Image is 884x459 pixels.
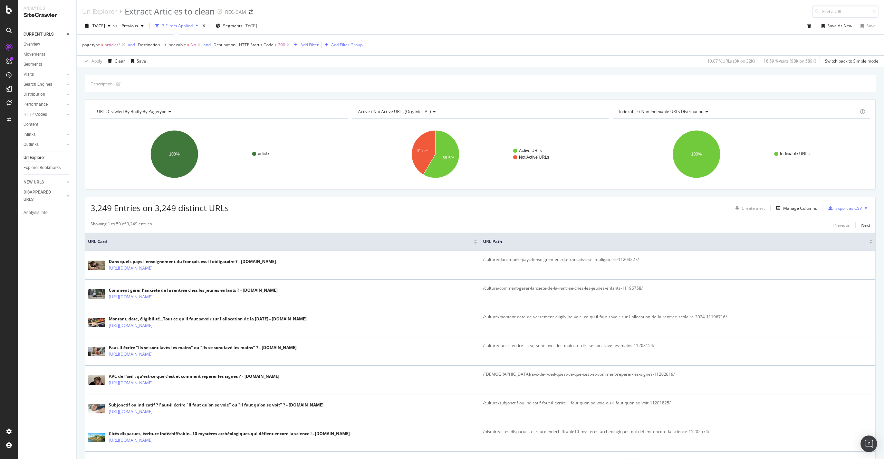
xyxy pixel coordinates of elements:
[707,58,755,64] div: 10.07 % URLs ( 3K on 32K )
[88,375,105,384] img: main image
[101,42,104,48] span: =
[23,209,48,216] div: Analysis Info
[483,371,873,377] div: /[DEMOGRAPHIC_DATA]/avc-de-l-oeil-quest-ce-que-cest-et-comment-reperer-les-signes-11202819/
[109,351,153,358] a: [URL][DOMAIN_NAME]
[858,20,876,31] button: Save
[90,202,229,214] span: 3,249 Entries on 3,249 distinct URLs
[300,42,319,48] div: Add Filter
[619,109,703,114] span: Indexable / Non-Indexable URLs distribution
[331,42,363,48] div: Add Filter Group
[203,42,211,48] div: and
[128,41,135,48] button: and
[278,40,285,50] span: 200
[291,41,319,49] button: Add Filter
[128,42,135,48] div: and
[137,58,146,64] div: Save
[23,179,65,186] a: NEW URLS
[82,56,102,67] button: Apply
[23,131,65,138] a: Inlinks
[115,58,125,64] div: Clear
[23,209,71,216] a: Analysis Info
[866,23,876,29] div: Save
[109,380,153,386] a: [URL][DOMAIN_NAME]
[88,261,105,270] img: main image
[23,81,52,88] div: Search Engines
[826,203,862,214] button: Export as CSV
[90,221,152,229] div: Showing 1 to 50 of 3,249 entries
[819,20,852,31] button: Save As New
[88,404,105,413] img: main image
[88,289,105,298] img: main image
[23,121,38,128] div: Content
[203,41,211,48] button: and
[109,437,153,444] a: [URL][DOMAIN_NAME]
[23,141,39,148] div: Outlinks
[23,61,42,68] div: Segments
[23,51,45,58] div: Movements
[23,111,47,118] div: HTTP Codes
[357,106,603,117] h4: Active / Not Active URLs
[109,259,276,265] div: Dans quels pays l’enseignement du français est-il obligatoire ? - [DOMAIN_NAME]
[23,154,71,161] a: Url Explorer
[125,6,215,17] div: Extract Articles to clean
[822,56,878,67] button: Switch back to Simple mode
[23,179,44,186] div: NEW URLS
[483,285,873,291] div: /culture/comment-gerer-lanxiete-de-la-rentree-chez-les-jeunes-enfants-11196758/
[109,408,153,415] a: [URL][DOMAIN_NAME]
[773,204,817,212] button: Manage Columns
[213,20,260,31] button: Segments[DATE]
[96,106,342,117] h4: URLs Crawled By Botify By pagetype
[861,435,877,452] div: Open Intercom Messenger
[691,152,702,157] text: 100%
[618,106,858,117] h4: Indexable / Non-Indexable URLs Distribution
[519,148,542,153] text: Active URLs
[483,314,873,320] div: /culture/montant-date-de-versement-eligibilite-voici-ce-qu-il-faut-savoir-sur-l-allocation-de-la-...
[23,164,61,171] div: Explorer Bookmarks
[109,265,153,272] a: [URL][DOMAIN_NAME]
[23,71,34,78] div: Visits
[322,41,363,49] button: Add Filter Group
[90,124,346,184] svg: A chart.
[783,205,817,211] div: Manage Columns
[835,205,862,211] div: Export as CSV
[613,124,868,184] div: A chart.
[23,31,65,38] a: CURRENT URLS
[23,71,65,78] a: Visits
[109,402,324,408] div: Subjonctif ou indicatif ? Faut-il écrire "Il faut qu’on se voie" ou "il faut qu’on se voit" ? - [...
[213,42,273,48] span: Destination - HTTP Status Code
[780,151,809,156] text: Indexable URLs
[483,256,873,263] div: /culture/dans-quels-pays-lenseignement-du-francais-est-il-obligatoire-11203227/
[861,221,870,229] button: Next
[109,287,278,293] div: Comment gérer l’anxiété de la rentrée chez les jeunes enfants ? - [DOMAIN_NAME]
[88,318,105,327] img: main image
[23,41,71,48] a: Overview
[732,203,765,214] button: Create alert
[483,400,873,406] div: /culture/subjonctif-ou-indicatif-faut-il-ecrire-il-faut-quon-se-voie-ou-il-faut-quon-se-voit-1120...
[23,11,71,19] div: SiteCrawler
[88,238,472,245] span: URL Card
[105,40,121,50] span: article/*
[119,23,138,29] span: Previous
[23,164,71,171] a: Explorer Bookmarks
[23,101,65,108] a: Performance
[223,23,242,29] span: Segments
[191,40,196,50] span: No
[169,152,180,157] text: 100%
[109,293,153,300] a: [URL][DOMAIN_NAME]
[82,8,117,15] a: Url Explorer
[483,343,873,349] div: /culture/faut-il-ecrire-ils-se-sont-laves-les-mains-ou-ils-se-sont-lave-les-mains-11203154/
[23,154,45,161] div: Url Explorer
[201,22,207,29] div: times
[23,91,45,98] div: Distribution
[109,316,307,322] div: Montant, date, éligibilité...Tout ce qu'il faut savoir sur l'allocation de la [DATE] - [DOMAIN_NAME]
[483,238,859,245] span: URL Path
[23,121,71,128] a: Content
[23,189,58,203] div: DISAPPEARED URLS
[119,20,146,31] button: Previous
[742,205,765,211] div: Create alert
[763,58,816,64] div: 16.59 % Visits ( 98K on 589K )
[443,156,454,160] text: 58.5%
[352,124,607,184] div: A chart.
